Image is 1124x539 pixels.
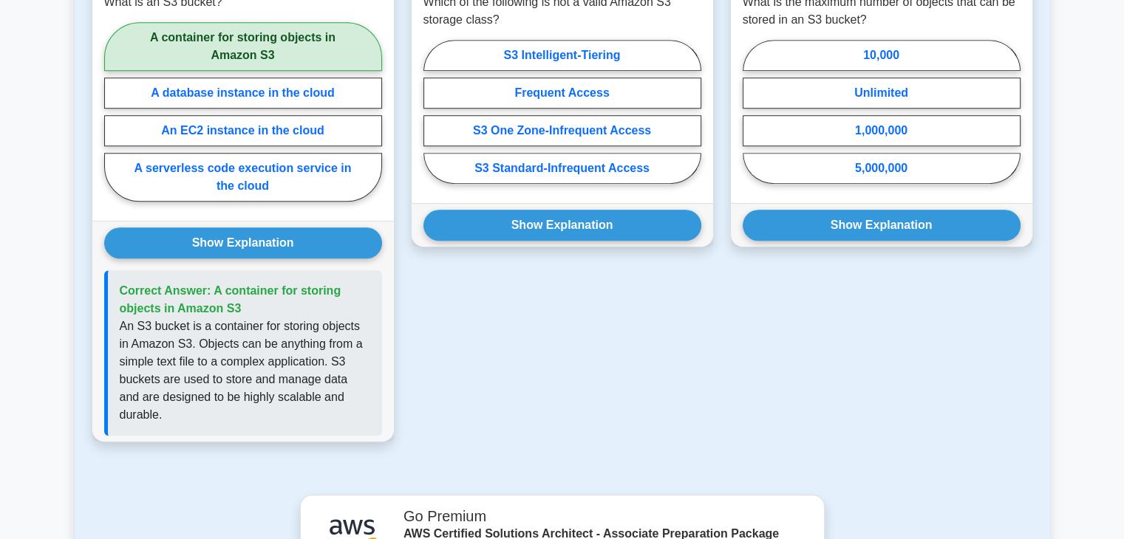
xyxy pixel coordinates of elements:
label: Frequent Access [423,78,701,109]
label: A container for storing objects in Amazon S3 [104,22,382,71]
label: A serverless code execution service in the cloud [104,153,382,202]
button: Show Explanation [743,210,1021,241]
p: An S3 bucket is a container for storing objects in Amazon S3. Objects can be anything from a simp... [120,317,370,424]
label: An EC2 instance in the cloud [104,115,382,146]
button: Show Explanation [423,210,701,241]
label: Unlimited [743,78,1021,109]
label: S3 Intelligent-Tiering [423,40,701,71]
label: A database instance in the cloud [104,78,382,109]
label: 5,000,000 [743,153,1021,184]
label: S3 Standard-Infrequent Access [423,153,701,184]
label: S3 One Zone-Infrequent Access [423,115,701,146]
span: Correct Answer: A container for storing objects in Amazon S3 [120,284,341,315]
button: Show Explanation [104,227,382,258]
label: 10,000 [743,40,1021,71]
label: 1,000,000 [743,115,1021,146]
